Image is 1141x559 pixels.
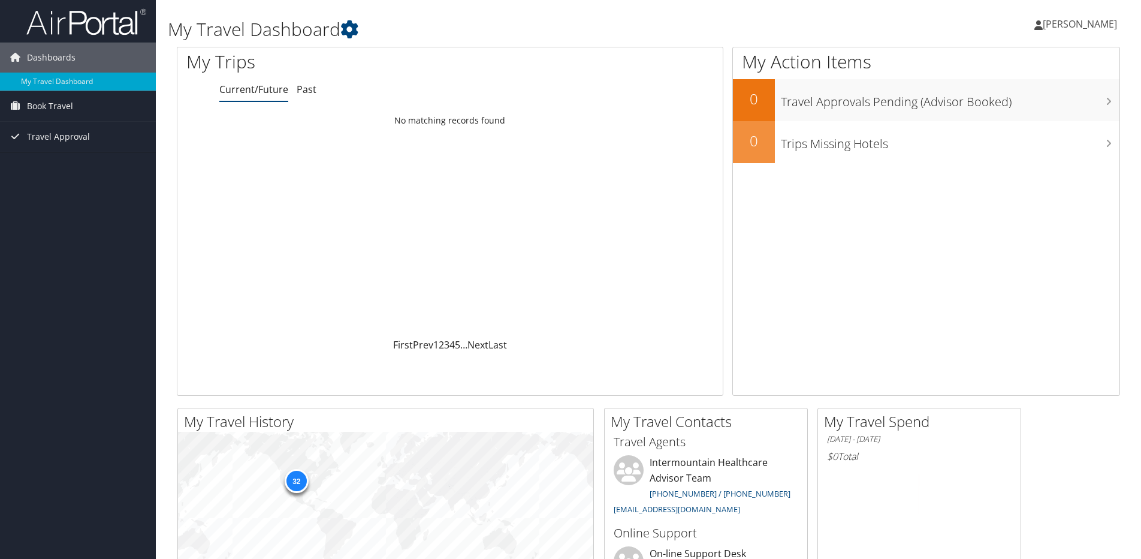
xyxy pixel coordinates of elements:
a: 0Travel Approvals Pending (Advisor Booked) [733,79,1119,121]
h2: My Travel History [184,411,593,432]
h1: My Action Items [733,49,1119,74]
a: 5 [455,338,460,351]
h2: 0 [733,131,775,151]
a: 4 [449,338,455,351]
span: Book Travel [27,91,73,121]
h2: My Travel Contacts [611,411,807,432]
img: airportal-logo.png [26,8,146,36]
span: [PERSON_NAME] [1043,17,1117,31]
a: Next [467,338,488,351]
h3: Travel Agents [614,434,798,450]
a: Prev [413,338,433,351]
a: 2 [439,338,444,351]
span: … [460,338,467,351]
h3: Online Support [614,525,798,542]
h3: Trips Missing Hotels [781,130,1119,152]
a: First [393,338,413,351]
a: [PERSON_NAME] [1034,6,1129,42]
h2: 0 [733,89,775,109]
h6: [DATE] - [DATE] [827,434,1012,445]
td: No matching records found [177,110,723,131]
span: $0 [827,450,838,463]
a: Last [488,338,507,351]
a: 1 [433,338,439,351]
a: [EMAIL_ADDRESS][DOMAIN_NAME] [614,504,740,515]
h1: My Travel Dashboard [168,17,808,42]
h2: My Travel Spend [824,411,1021,432]
h3: Travel Approvals Pending (Advisor Booked) [781,88,1119,110]
a: Current/Future [219,83,288,96]
a: [PHONE_NUMBER] / [PHONE_NUMBER] [650,488,790,499]
span: Travel Approval [27,122,90,152]
a: 0Trips Missing Hotels [733,121,1119,163]
div: 32 [284,469,308,493]
h6: Total [827,450,1012,463]
span: Dashboards [27,43,76,73]
a: Past [297,83,316,96]
li: Intermountain Healthcare Advisor Team [608,455,804,519]
h1: My Trips [186,49,487,74]
a: 3 [444,338,449,351]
